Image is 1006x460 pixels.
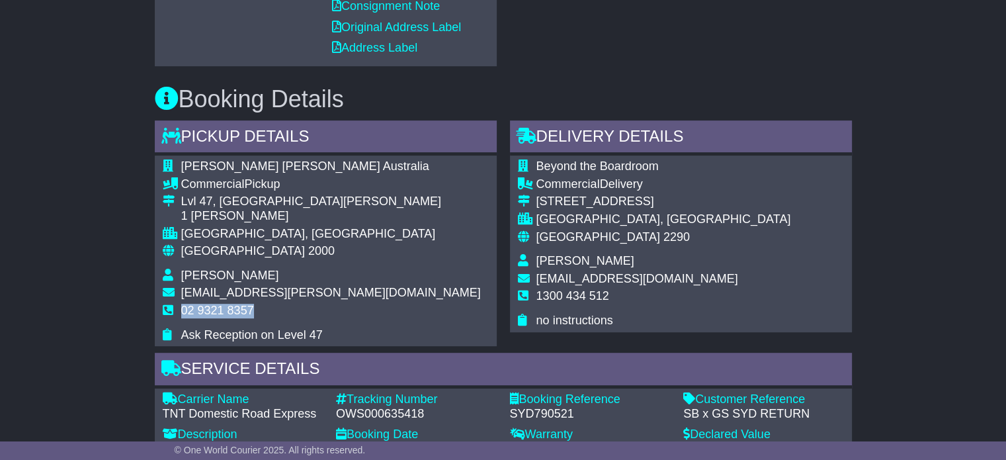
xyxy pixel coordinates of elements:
span: Commercial [181,177,245,191]
div: TNT Domestic Road Express [163,407,323,422]
div: Declared Value [683,428,844,442]
span: 2290 [663,230,690,244]
span: 02 9321 8357 [181,304,254,317]
div: Description [163,428,323,442]
span: 2000 [308,244,335,257]
div: Delivery [536,177,791,192]
div: OWS000635418 [336,407,497,422]
div: 1 [PERSON_NAME] [181,209,481,224]
span: [GEOGRAPHIC_DATA] [536,230,660,244]
span: Beyond the Boardroom [536,160,659,173]
div: Service Details [155,353,852,389]
div: [STREET_ADDRESS] [536,195,791,209]
div: Delivery Details [510,120,852,156]
span: Ask Reception on Level 47 [181,328,323,342]
div: Lvl 47, [GEOGRAPHIC_DATA][PERSON_NAME] [181,195,481,209]
div: Tracking Number [336,392,497,407]
div: Booking Reference [510,392,671,407]
div: [GEOGRAPHIC_DATA], [GEOGRAPHIC_DATA] [536,212,791,227]
span: [PERSON_NAME] [181,269,279,282]
span: [PERSON_NAME] [536,254,634,267]
div: Warranty [510,428,671,442]
div: Customer Reference [683,392,844,407]
div: Booking Date [336,428,497,442]
span: 1300 434 512 [536,289,609,302]
span: no instructions [536,314,613,327]
div: Carrier Name [163,392,323,407]
div: Pickup Details [155,120,497,156]
span: [GEOGRAPHIC_DATA] [181,244,305,257]
a: Original Address Label [332,21,461,34]
a: Address Label [332,41,417,54]
span: Commercial [536,177,600,191]
span: [EMAIL_ADDRESS][PERSON_NAME][DOMAIN_NAME] [181,286,481,299]
div: SYD790521 [510,407,671,422]
span: [PERSON_NAME] [PERSON_NAME] Australia [181,160,429,173]
div: [GEOGRAPHIC_DATA], [GEOGRAPHIC_DATA] [181,227,481,242]
div: SB x GS SYD RETURN [683,407,844,422]
span: [EMAIL_ADDRESS][DOMAIN_NAME] [536,272,738,285]
span: © One World Courier 2025. All rights reserved. [175,445,366,455]
div: Pickup [181,177,481,192]
h3: Booking Details [155,86,852,113]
